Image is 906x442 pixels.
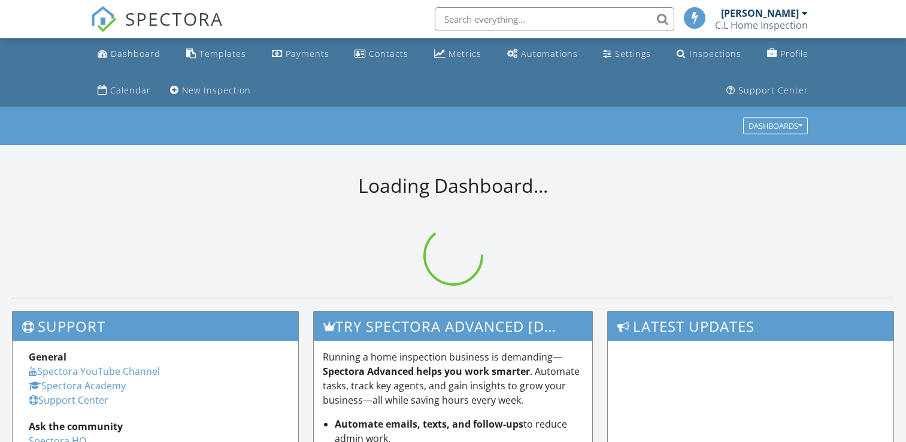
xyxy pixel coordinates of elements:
strong: Spectora Advanced helps you work smarter [323,365,530,378]
span: SPECTORA [125,6,223,31]
h3: Latest Updates [608,311,893,341]
div: C.L Home Inspection [715,19,808,31]
h3: Try spectora advanced [DATE] [314,311,592,341]
a: Support Center [722,80,813,102]
a: Company Profile [762,43,813,65]
a: Payments [267,43,334,65]
div: New Inspection [182,84,251,96]
a: Contacts [350,43,413,65]
h3: Support [13,311,298,341]
a: Settings [598,43,656,65]
div: Automations [521,48,578,59]
div: [PERSON_NAME] [721,7,799,19]
div: Support Center [738,84,808,96]
div: Templates [199,48,246,59]
strong: Automate emails, texts, and follow-ups [335,417,523,431]
a: Templates [181,43,251,65]
div: Ask the community [29,419,282,434]
button: Dashboards [743,118,808,135]
a: SPECTORA [90,16,223,41]
div: Contacts [369,48,408,59]
a: Spectora YouTube Channel [29,365,160,378]
a: New Inspection [165,80,256,102]
div: Dashboards [749,122,802,131]
a: Automations (Basic) [502,43,583,65]
div: Payments [286,48,329,59]
div: Metrics [449,48,481,59]
div: Dashboard [111,48,160,59]
div: Settings [615,48,651,59]
input: Search everything... [435,7,674,31]
a: Calendar [93,80,156,102]
a: Metrics [429,43,486,65]
a: Inspections [672,43,746,65]
strong: General [29,350,66,364]
a: Support Center [29,393,108,407]
div: Calendar [110,84,151,96]
a: Dashboard [93,43,165,65]
p: Running a home inspection business is demanding— . Automate tasks, track key agents, and gain ins... [323,350,583,407]
img: The Best Home Inspection Software - Spectora [90,6,117,32]
div: Profile [780,48,808,59]
div: Inspections [689,48,741,59]
a: Spectora Academy [29,379,126,392]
